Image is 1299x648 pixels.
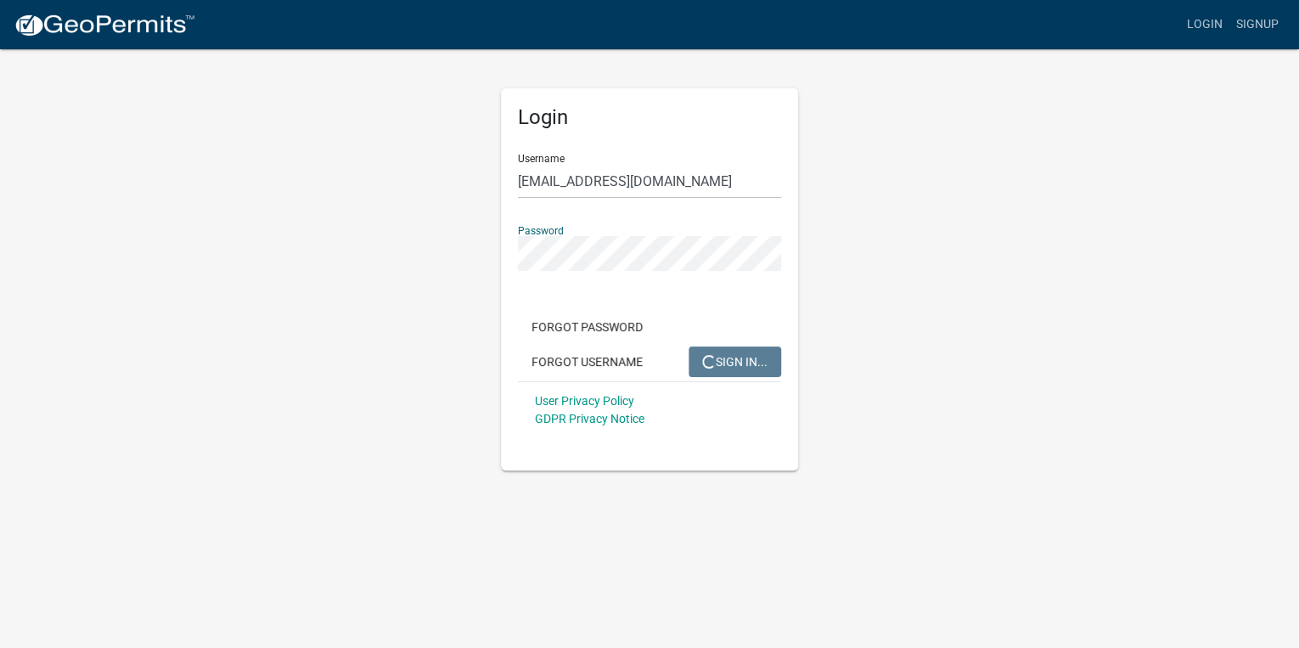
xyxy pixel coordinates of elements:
[535,394,634,408] a: User Privacy Policy
[689,347,781,377] button: SIGN IN...
[702,354,768,368] span: SIGN IN...
[1229,8,1285,41] a: Signup
[1180,8,1229,41] a: Login
[518,347,656,377] button: Forgot Username
[518,105,781,130] h5: Login
[518,312,656,342] button: Forgot Password
[535,412,644,425] a: GDPR Privacy Notice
